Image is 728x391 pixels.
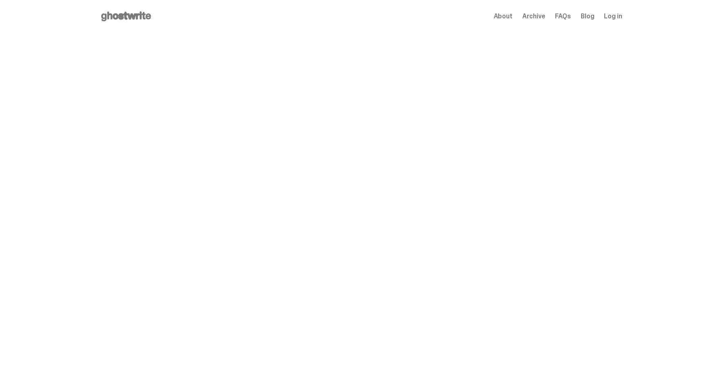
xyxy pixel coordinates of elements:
[555,13,571,20] a: FAQs
[604,13,622,20] a: Log in
[494,13,513,20] a: About
[522,13,545,20] a: Archive
[581,13,594,20] a: Blog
